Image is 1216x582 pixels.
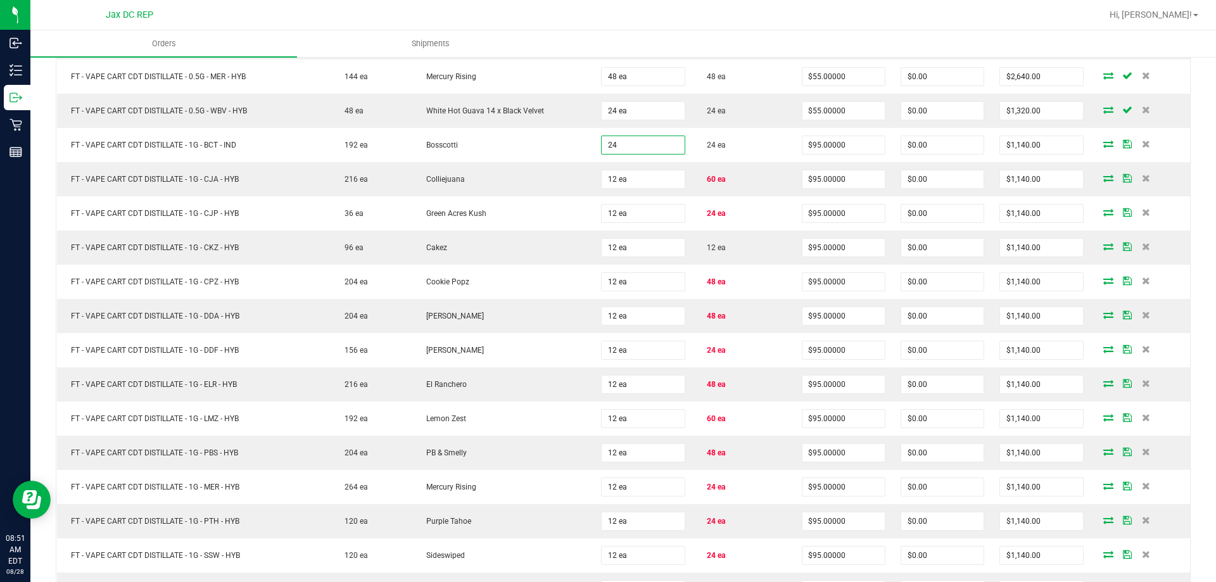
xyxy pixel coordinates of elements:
input: 0 [1000,205,1082,222]
input: 0 [602,205,684,222]
span: 24 ea [700,483,725,491]
span: FT - VAPE CART CDT DISTILLATE - 0.5G - MER - HYB [65,72,246,81]
span: FT - VAPE CART CDT DISTILLATE - 1G - CPZ - HYB [65,277,239,286]
span: Delete Order Detail [1137,379,1156,387]
span: 24 ea [700,106,726,115]
span: Save Order Detail [1118,208,1137,216]
span: Save Order Detail [1118,550,1137,558]
inline-svg: Inbound [9,37,22,49]
span: 12 ea [700,243,726,252]
span: Sideswiped [420,551,465,560]
span: Shipments [395,38,467,49]
span: Jax DC REP [106,9,153,20]
span: Delete Order Detail [1137,208,1156,216]
span: 48 ea [700,448,725,457]
input: 0 [1000,376,1082,393]
span: FT - VAPE CART CDT DISTILLATE - 1G - PTH - HYB [65,517,239,526]
span: Save Order Detail [1118,379,1137,387]
input: 0 [901,170,984,188]
input: 0 [602,239,684,256]
span: FT - VAPE CART CDT DISTILLATE - 1G - ELR - HYB [65,380,237,389]
span: Delete Order Detail [1137,311,1156,319]
input: 0 [602,341,684,359]
span: Save Order Detail [1118,345,1137,353]
input: 0 [901,512,984,530]
span: Save Order Detail [1118,106,1137,113]
span: Lemon Zest [420,414,466,423]
input: 0 [802,478,885,496]
input: 0 [901,102,984,120]
span: FT - VAPE CART CDT DISTILLATE - 1G - DDA - HYB [65,312,239,320]
input: 0 [602,478,684,496]
input: 0 [802,136,885,154]
span: Save Order Detail [1118,243,1137,250]
span: 24 ea [700,346,725,355]
p: 08/28 [6,567,25,576]
input: 0 [602,444,684,462]
span: Delete Order Detail [1137,106,1156,113]
span: 24 ea [700,209,725,218]
span: 24 ea [700,141,726,149]
span: FT - VAPE CART CDT DISTILLATE - 1G - PBS - HYB [65,448,238,457]
span: 48 ea [700,312,725,320]
input: 0 [602,512,684,530]
span: Save Order Detail [1118,482,1137,490]
span: Delete Order Detail [1137,72,1156,79]
input: 0 [802,273,885,291]
inline-svg: Reports [9,146,22,158]
input: 0 [901,205,984,222]
input: 0 [802,341,885,359]
a: Shipments [297,30,564,57]
input: 0 [901,273,984,291]
input: 0 [802,68,885,85]
span: 60 ea [700,414,725,423]
input: 0 [901,478,984,496]
span: [PERSON_NAME] [420,346,484,355]
input: 0 [901,410,984,427]
span: Cookie Popz [420,277,469,286]
span: FT - VAPE CART CDT DISTILLATE - 1G - SSW - HYB [65,551,240,560]
span: Orders [135,38,193,49]
span: FT - VAPE CART CDT DISTILLATE - 1G - CJA - HYB [65,175,239,184]
span: Colliejuana [420,175,465,184]
span: FT - VAPE CART CDT DISTILLATE - 0.5G - WBV - HYB [65,106,247,115]
span: 48 ea [700,72,726,81]
inline-svg: Inventory [9,64,22,77]
span: 216 ea [338,380,368,389]
input: 0 [802,512,885,530]
input: 0 [802,239,885,256]
input: 0 [802,547,885,564]
span: Cakez [420,243,447,252]
span: 144 ea [338,72,368,81]
span: Bosscotti [420,141,458,149]
input: 0 [901,307,984,325]
span: Hi, [PERSON_NAME]! [1110,9,1192,20]
span: Delete Order Detail [1137,243,1156,250]
input: 0 [901,136,984,154]
span: FT - VAPE CART CDT DISTILLATE - 1G - BCT - IND [65,141,236,149]
span: 156 ea [338,346,368,355]
input: 0 [602,68,684,85]
span: FT - VAPE CART CDT DISTILLATE - 1G - LMZ - HYB [65,414,239,423]
span: [PERSON_NAME] [420,312,484,320]
span: 60 ea [700,175,725,184]
span: 24 ea [700,551,725,560]
span: 192 ea [338,414,368,423]
span: 192 ea [338,141,368,149]
span: Delete Order Detail [1137,414,1156,421]
span: Save Order Detail [1118,72,1137,79]
input: 0 [802,205,885,222]
input: 0 [802,307,885,325]
span: El Ranchero [420,380,467,389]
span: 120 ea [338,551,368,560]
inline-svg: Outbound [9,91,22,104]
span: Delete Order Detail [1137,277,1156,284]
span: PB & Smelly [420,448,467,457]
input: 0 [802,376,885,393]
input: 0 [901,444,984,462]
input: 0 [901,547,984,564]
span: Delete Order Detail [1137,345,1156,353]
span: 204 ea [338,277,368,286]
span: 24 ea [700,517,725,526]
span: Delete Order Detail [1137,174,1156,182]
